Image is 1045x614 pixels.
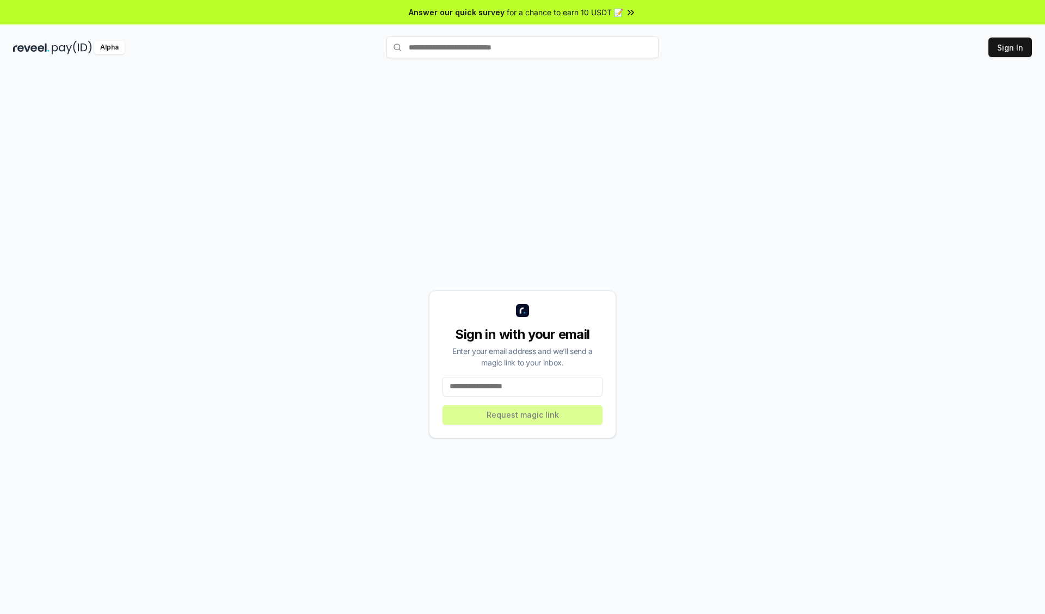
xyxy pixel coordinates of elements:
img: reveel_dark [13,41,50,54]
img: pay_id [52,41,92,54]
div: Sign in with your email [442,326,603,343]
span: Answer our quick survey [409,7,505,18]
div: Alpha [94,41,125,54]
div: Enter your email address and we’ll send a magic link to your inbox. [442,345,603,368]
span: for a chance to earn 10 USDT 📝 [507,7,623,18]
button: Sign In [988,38,1032,57]
img: logo_small [516,304,529,317]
